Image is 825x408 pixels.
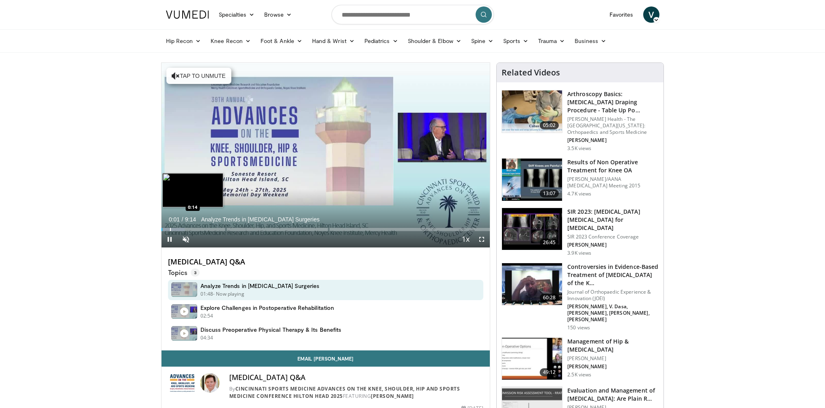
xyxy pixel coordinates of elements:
p: 01:48 [200,290,213,298]
a: Spine [466,33,498,49]
span: 13:07 [540,189,559,198]
a: 05:02 Arthroscopy Basics: [MEDICAL_DATA] Draping Procedure - Table Up Po… [PERSON_NAME] Health - ... [502,90,659,152]
h4: Analyze Trends in [MEDICAL_DATA] Surgeries [200,282,320,290]
h3: Management of Hip & [MEDICAL_DATA] [567,337,659,354]
a: Foot & Ankle [256,33,307,49]
a: Sports [498,33,533,49]
p: Topics [168,268,200,277]
span: 26:45 [540,238,559,247]
span: 9:14 [185,216,196,223]
div: Progress Bar [162,228,490,231]
p: SIR 2023 Conference Coverage [567,234,659,240]
a: 26:45 SIR 2023: [MEDICAL_DATA] [MEDICAL_DATA] for [MEDICAL_DATA] SIR 2023 Conference Coverage [PE... [502,208,659,256]
button: Unmute [178,231,194,247]
a: Hip Recon [161,33,206,49]
input: Search topics, interventions [332,5,494,24]
a: Business [570,33,611,49]
p: [PERSON_NAME] Health - The [GEOGRAPHIC_DATA][US_STATE]: Orthopaedics and Sports Medicine [567,116,659,135]
p: 04:34 [200,334,213,341]
img: be6b0377-cdfe-4f7b-8050-068257d09c09.150x105_q85_crop-smart_upscale.jpg [502,208,562,250]
button: Tap to unmute [166,68,231,84]
h4: [MEDICAL_DATA] Q&A [168,258,484,266]
a: Favorites [605,6,638,23]
img: VuMedi Logo [166,11,209,19]
a: Pediatrics [360,33,403,49]
a: 60:28 Controversies in Evidence-Based Treatment of [MEDICAL_DATA] of the K… Journal of Orthopaedi... [502,263,659,331]
a: [PERSON_NAME] [371,393,414,399]
span: Analyze Trends in [MEDICAL_DATA] Surgeries [201,216,319,223]
h3: Controversies in Evidence-Based Treatment of [MEDICAL_DATA] of the K… [567,263,659,287]
p: [PERSON_NAME] [567,242,659,248]
h4: Explore Challenges in Postoperative Rehabilitation [200,304,334,311]
h4: Discuss Preoperative Physical Therapy & Its Benefits [200,326,342,333]
p: Journal of Orthopaedic Experience & Innovation (JOEI) [567,289,659,302]
span: 49:12 [540,368,559,376]
img: Avatar [200,373,220,393]
h3: Results of Non Operative Treatment for Knee OA [567,158,659,174]
p: - Now playing [213,290,244,298]
img: image.jpeg [162,173,223,207]
h4: Related Videos [502,68,560,77]
a: Shoulder & Elbow [403,33,466,49]
a: Email [PERSON_NAME] [162,350,490,367]
video-js: Video Player [162,63,490,248]
p: 02:54 [200,312,213,320]
img: 713490ac-eeae-4ba4-8710-dce86352a06e.150x105_q85_crop-smart_upscale.jpg [502,90,562,133]
h3: Evaluation and Management of [MEDICAL_DATA]: Are Plain R… [567,387,659,403]
p: [PERSON_NAME] [567,363,659,370]
a: Specialties [214,6,260,23]
a: 49:12 Management of Hip & [MEDICAL_DATA] [PERSON_NAME] [PERSON_NAME] 2.5K views [502,337,659,380]
div: By FEATURING [229,385,484,400]
a: Hand & Wrist [307,33,360,49]
p: [PERSON_NAME], V. Dasa, [PERSON_NAME], [PERSON_NAME], [PERSON_NAME] [567,303,659,323]
img: Cincinnati Sports Medicine Advances on the Knee, Shoulder, Hip and Sports Medicine Conference Hil... [168,373,197,393]
button: Playback Rate [457,231,474,247]
img: 1a332fb4-42c7-4be6-9091-bc954b21781b.150x105_q85_crop-smart_upscale.jpg [502,338,562,380]
p: 2.5K views [567,371,591,378]
img: bb58deea-40c6-4edf-af6d-3d23c3b4cd87.150x105_q85_crop-smart_upscale.jpg [502,159,562,201]
span: / [182,216,183,223]
p: 3.9K views [567,250,591,256]
a: Trauma [533,33,570,49]
p: 4.7K views [567,191,591,197]
a: V [643,6,659,23]
a: 13:07 Results of Non Operative Treatment for Knee OA [PERSON_NAME]/AANA [MEDICAL_DATA] Meeting 20... [502,158,659,201]
a: Browse [259,6,297,23]
p: 3.5K views [567,145,591,152]
img: 7d6f953a-0896-4c1e-ae10-9200c3b0f984.150x105_q85_crop-smart_upscale.jpg [502,263,562,305]
p: [PERSON_NAME] [567,355,659,362]
span: 3 [191,268,200,277]
button: Fullscreen [474,231,490,247]
a: Cincinnati Sports Medicine Advances on the Knee, Shoulder, Hip and Sports Medicine Conference Hil... [229,385,460,399]
p: 150 views [567,324,590,331]
span: 0:01 [169,216,180,223]
p: [PERSON_NAME]/AANA [MEDICAL_DATA] Meeting 2015 [567,176,659,189]
button: Pause [162,231,178,247]
p: [PERSON_NAME] [567,137,659,144]
h3: SIR 2023: [MEDICAL_DATA] [MEDICAL_DATA] for [MEDICAL_DATA] [567,208,659,232]
h3: Arthroscopy Basics: [MEDICAL_DATA] Draping Procedure - Table Up Po… [567,90,659,114]
h4: [MEDICAL_DATA] Q&A [229,373,484,382]
span: 60:28 [540,294,559,302]
a: Knee Recon [206,33,256,49]
span: 05:02 [540,121,559,129]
